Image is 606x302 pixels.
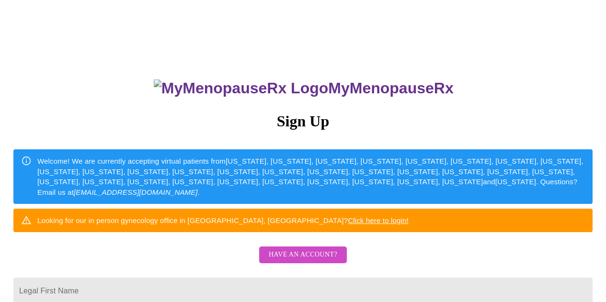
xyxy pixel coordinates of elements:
div: Looking for our in person gynecology office in [GEOGRAPHIC_DATA], [GEOGRAPHIC_DATA]? [37,212,409,229]
em: [EMAIL_ADDRESS][DOMAIN_NAME] [74,188,198,196]
img: MyMenopauseRx Logo [154,79,328,97]
span: Have an account? [269,249,337,261]
div: Welcome! We are currently accepting virtual patients from [US_STATE], [US_STATE], [US_STATE], [US... [37,152,585,201]
a: Have an account? [257,257,349,265]
h3: MyMenopauseRx [15,79,593,97]
h3: Sign Up [13,112,593,130]
button: Have an account? [259,246,347,263]
a: Click here to login! [348,216,409,224]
